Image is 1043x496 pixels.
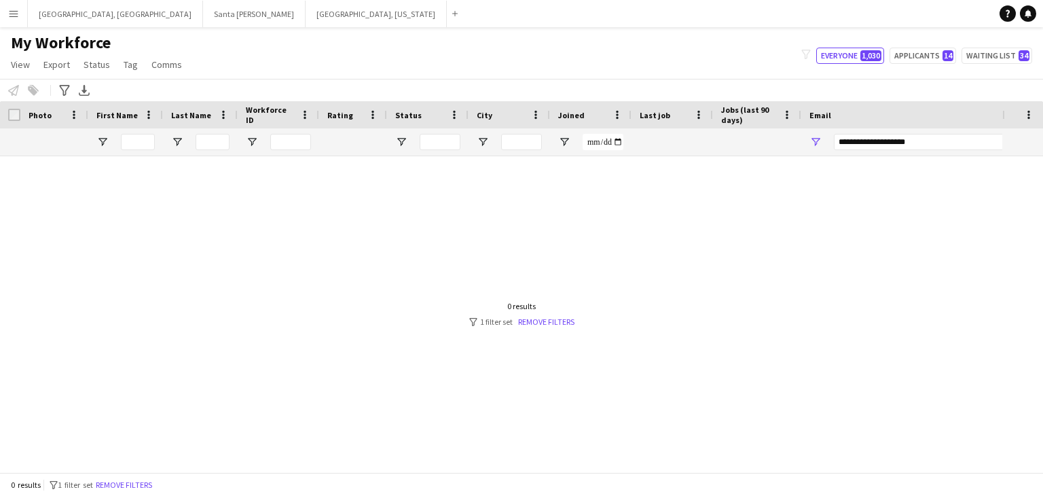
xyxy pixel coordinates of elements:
button: [GEOGRAPHIC_DATA], [US_STATE] [306,1,447,27]
a: View [5,56,35,73]
input: Workforce ID Filter Input [270,134,311,150]
span: Export [43,58,70,71]
span: First Name [96,110,138,120]
button: Open Filter Menu [246,136,258,148]
a: Tag [118,56,143,73]
app-action-btn: Advanced filters [56,82,73,99]
button: Applicants14 [890,48,956,64]
input: Joined Filter Input [583,134,623,150]
span: 1,030 [860,50,881,61]
span: Comms [151,58,182,71]
app-action-btn: Export XLSX [76,82,92,99]
span: Jobs (last 90 days) [721,105,777,125]
span: Status [84,58,110,71]
input: Last Name Filter Input [196,134,230,150]
a: Status [78,56,115,73]
input: Status Filter Input [420,134,460,150]
span: My Workforce [11,33,111,53]
button: Open Filter Menu [171,136,183,148]
div: 0 results [469,301,574,311]
button: Open Filter Menu [558,136,570,148]
span: Photo [29,110,52,120]
button: Open Filter Menu [809,136,822,148]
button: Open Filter Menu [477,136,489,148]
span: Joined [558,110,585,120]
span: City [477,110,492,120]
button: Open Filter Menu [96,136,109,148]
span: Email [809,110,831,120]
button: [GEOGRAPHIC_DATA], [GEOGRAPHIC_DATA] [28,1,203,27]
button: Everyone1,030 [816,48,884,64]
span: 34 [1019,50,1029,61]
div: 1 filter set [469,317,574,327]
button: Waiting list34 [962,48,1032,64]
button: Santa [PERSON_NAME] [203,1,306,27]
span: Last job [640,110,670,120]
span: Last Name [171,110,211,120]
input: City Filter Input [501,134,542,150]
span: Tag [124,58,138,71]
input: Column with Header Selection [8,109,20,121]
span: Status [395,110,422,120]
input: First Name Filter Input [121,134,155,150]
a: Comms [146,56,187,73]
span: Rating [327,110,353,120]
span: View [11,58,30,71]
a: Remove filters [518,317,574,327]
button: Open Filter Menu [395,136,407,148]
span: Workforce ID [246,105,295,125]
button: Remove filters [93,478,155,493]
span: 1 filter set [58,480,93,490]
span: 14 [943,50,953,61]
a: Export [38,56,75,73]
